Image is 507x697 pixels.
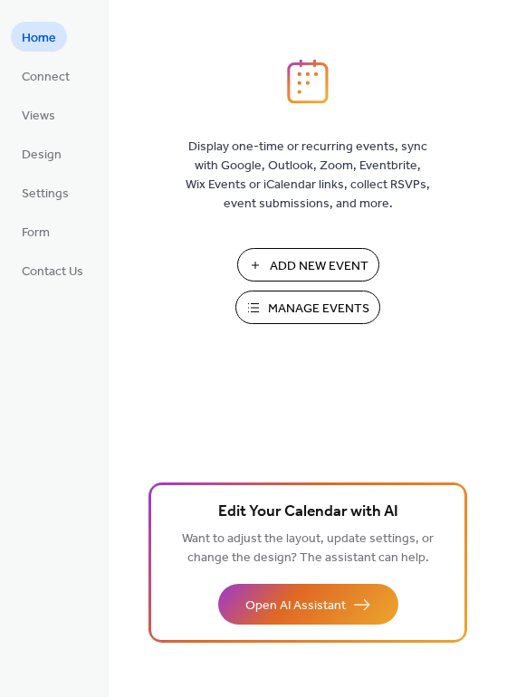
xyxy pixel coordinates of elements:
span: Design [22,146,62,165]
span: Add New Event [270,257,368,276]
a: Design [11,138,72,168]
span: Manage Events [268,300,369,319]
span: Open AI Assistant [245,597,346,616]
a: Form [11,216,61,246]
span: Connect [22,68,70,87]
span: Form [22,224,50,243]
a: Settings [11,177,80,207]
span: Views [22,107,55,126]
a: Views [11,100,66,129]
button: Open AI Assistant [218,584,398,625]
a: Home [11,22,67,52]
span: Settings [22,185,69,204]
a: Contact Us [11,255,94,285]
button: Manage Events [235,291,380,324]
span: Home [22,29,56,48]
span: Want to adjust the layout, update settings, or change the design? The assistant can help. [182,527,434,570]
span: Edit Your Calendar with AI [218,500,398,525]
a: Connect [11,61,81,91]
button: Add New Event [237,248,379,282]
span: Contact Us [22,263,83,282]
span: Display one-time or recurring events, sync with Google, Outlook, Zoom, Eventbrite, Wix Events or ... [186,138,430,214]
img: logo_icon.svg [287,59,329,104]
